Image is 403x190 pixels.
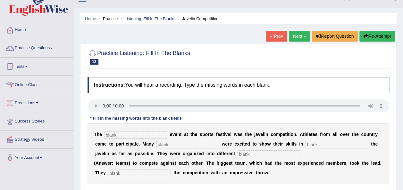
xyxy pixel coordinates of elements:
[307,132,308,137] b: l
[221,151,222,156] b: f
[273,132,276,137] b: o
[312,31,358,42] button: Report Question
[313,161,316,166] b: n
[201,151,204,156] b: d
[227,151,228,156] b: r
[135,151,138,156] b: p
[101,151,104,156] b: e
[151,161,154,166] b: e
[289,31,310,42] a: Next »
[172,161,175,166] b: s
[231,161,233,166] b: t
[184,161,186,166] b: c
[201,161,202,166] b: r
[320,132,322,137] b: f
[321,161,324,166] b: d
[140,151,143,156] b: s
[192,151,195,156] b: n
[149,141,152,146] b: n
[110,161,112,166] b: r
[254,141,257,146] b: o
[283,132,285,137] b: e
[145,161,148,166] b: m
[312,132,315,137] b: e
[345,132,348,137] b: e
[198,151,201,156] b: e
[281,141,283,146] b: r
[217,151,220,156] b: d
[287,132,288,137] b: i
[206,161,209,166] b: T
[177,132,180,137] b: n
[375,141,378,146] b: e
[308,132,311,137] b: e
[94,82,125,88] b: Instructions:
[186,161,189,166] b: h
[190,151,192,156] b: a
[309,161,311,166] b: i
[276,161,279,166] b: h
[290,132,293,137] b: o
[336,132,337,137] b: l
[253,161,256,166] b: h
[270,161,273,166] b: d
[247,141,250,146] b: d
[88,77,389,93] h4: You will hear a recording. Type the missing words in each blank.
[243,141,245,146] b: t
[300,132,303,137] b: A
[252,141,254,146] b: t
[311,161,313,166] b: e
[160,161,163,166] b: a
[265,132,268,137] b: n
[276,132,280,137] b: m
[104,161,107,166] b: w
[139,141,140,146] b: .
[364,132,366,137] b: o
[228,151,231,156] b: e
[222,151,224,156] b: f
[249,161,253,166] b: w
[306,141,368,148] input: blank
[260,132,263,137] b: e
[149,151,151,156] b: l
[145,151,147,156] b: i
[177,16,219,22] li: Javelin Competition
[112,161,113,166] b: :
[179,161,181,166] b: e
[288,161,291,166] b: o
[195,151,196,156] b: i
[326,132,330,137] b: m
[205,132,208,137] b: o
[105,131,167,139] input: blank
[369,132,372,137] b: n
[0,112,73,128] a: Success Stories
[175,161,176,166] b: t
[165,151,167,156] b: y
[217,132,220,137] b: e
[335,132,336,137] b: l
[245,141,247,146] b: e
[348,132,349,137] b: r
[300,141,303,146] b: n
[293,141,294,146] b: l
[97,151,99,156] b: a
[235,161,237,166] b: t
[99,161,102,166] b: n
[210,151,212,156] b: t
[180,132,181,137] b: t
[124,141,126,146] b: i
[139,161,142,166] b: c
[198,161,201,166] b: e
[222,141,225,146] b: w
[267,141,271,146] b: w
[323,132,326,137] b: o
[296,132,298,137] b: .
[228,132,230,137] b: a
[187,132,188,137] b: t
[277,141,280,146] b: e
[373,132,375,137] b: r
[212,151,215,156] b: o
[234,141,237,146] b: e
[85,16,96,21] a: Home
[256,161,257,166] b: i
